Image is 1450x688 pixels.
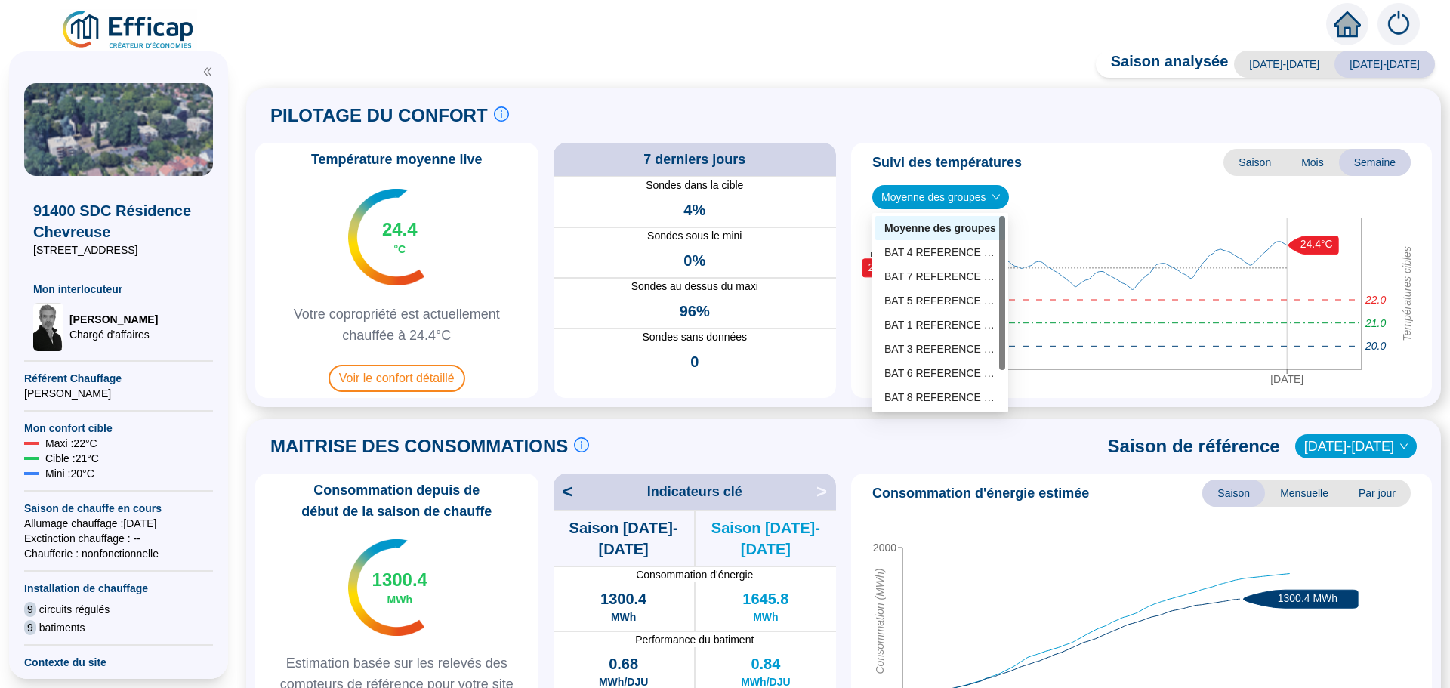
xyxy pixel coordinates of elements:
span: 1300.4 [372,568,427,592]
span: Référent Chauffage [24,371,213,386]
span: Mensuelle [1265,480,1344,507]
div: BAT 6 REFERENCE (5 sondes) [875,361,1005,385]
div: BAT 3 REFERENCE (7 sondes) [884,341,996,357]
span: Maxi : 22 °C [45,436,97,451]
span: [DATE]-[DATE] [1334,51,1435,78]
span: Consommation d'énergie [554,567,837,582]
span: 2022-2023 [1304,435,1408,458]
span: °C [393,242,406,257]
span: 0 [690,351,699,372]
span: 7 derniers jours [643,149,745,170]
tspan: 22.0 [1365,294,1386,306]
span: MWh [753,609,778,625]
span: 1300.4 [600,588,646,609]
span: MWh [387,592,412,607]
text: 1300.4 MWh [1278,592,1337,604]
div: BAT 7 REFERENCE (5 sondes) [884,269,996,285]
tspan: [DATE] [1270,373,1303,385]
span: [STREET_ADDRESS] [33,242,204,258]
span: Installation de chauffage [24,581,213,596]
span: Saison [1202,480,1265,507]
div: BAT 5 REFERENCE (6 sondes) [875,288,1005,313]
tspan: 20.0 [1365,340,1386,352]
span: 4% [683,199,705,221]
div: BAT 6 REFERENCE (5 sondes) [884,366,996,381]
span: 0.68 [609,653,638,674]
span: batiments [39,620,85,635]
span: Exctinction chauffage : -- [24,531,213,546]
span: Semaine [1339,149,1411,176]
span: Sondes au dessus du maxi [554,279,837,295]
span: Chaufferie : non fonctionnelle [24,546,213,561]
span: Consommation depuis de début de la saison de chauffe [261,480,532,522]
span: Sondes sans données [554,329,837,345]
span: Saison analysée [1096,51,1229,78]
span: [DATE]-[DATE] [1234,51,1334,78]
span: Cible : 21 °C [45,451,99,466]
span: Indicateurs clé [647,481,742,502]
tspan: 2000 [873,541,896,554]
tspan: 21.0 [1365,317,1386,329]
span: Votre copropriété est actuellement chauffée à 24.4°C [261,304,532,346]
span: 24.4 [382,218,418,242]
span: [PERSON_NAME] [24,386,213,401]
span: info-circle [494,106,509,122]
span: Mini : 20 °C [45,466,94,481]
span: Sondes sous le mini [554,228,837,244]
span: 0.84 [751,653,780,674]
span: Moyenne des groupes [881,186,1000,208]
img: efficap energie logo [60,9,197,51]
span: [PERSON_NAME] [69,312,158,327]
span: Saison [DATE]-[DATE] [696,517,836,560]
span: circuits régulés [39,602,110,617]
span: Mon interlocuteur [33,282,204,297]
div: Moyenne des groupes [884,221,996,236]
span: down [992,193,1001,202]
text: Moyenne [870,251,898,258]
span: Suivi des températures [872,152,1022,173]
span: Voir le confort détaillé [329,365,465,392]
span: 96% [680,301,710,322]
div: BAT 7 REFERENCE (5 sondes) [875,264,1005,288]
span: > [816,480,836,504]
span: 9 [24,602,36,617]
span: info-circle [574,437,589,452]
span: Performance du batiment [554,632,837,647]
span: 1645.8 [742,588,788,609]
span: home [1334,11,1361,38]
tspan: Consommation (MWh) [874,569,886,674]
span: MWh [611,609,636,625]
span: Allumage chauffage : [DATE] [24,516,213,531]
span: Contexte du site [24,655,213,670]
img: Chargé d'affaires [33,303,63,351]
span: < [554,480,573,504]
div: BAT 4 REFERENCE (4 sondes) [875,240,1005,264]
text: 24.4°C [1300,239,1333,251]
span: Mois [1286,149,1339,176]
span: Chargé d'affaires [69,327,158,342]
span: Température moyenne live [302,149,492,170]
tspan: Températures cibles [1401,246,1413,341]
span: Par jour [1344,480,1411,507]
span: 0% [683,250,705,271]
span: 9 [24,620,36,635]
span: Saison [DATE]-[DATE] [554,517,694,560]
span: Sondes dans la cible [554,177,837,193]
img: alerts [1377,3,1420,45]
div: BAT 8 REFERENCE (6 sondes) [875,385,1005,409]
div: BAT 3 REFERENCE (7 sondes) [875,337,1005,361]
img: indicateur températures [348,539,424,636]
span: Saison [1223,149,1286,176]
div: BAT 1 REFERENCE (4 sondes) [875,313,1005,337]
img: indicateur températures [348,189,424,285]
span: Mon confort cible [24,421,213,436]
span: down [1399,442,1408,451]
span: double-left [202,66,213,77]
span: Consommation d'énergie estimée [872,483,1089,504]
span: Saison de référence [1108,434,1280,458]
text: 23.4°C [868,261,901,273]
span: Saison de chauffe en cours [24,501,213,516]
div: BAT 1 REFERENCE (4 sondes) [884,317,996,333]
div: BAT 5 REFERENCE (6 sondes) [884,293,996,309]
span: PILOTAGE DU CONFORT [270,103,488,128]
